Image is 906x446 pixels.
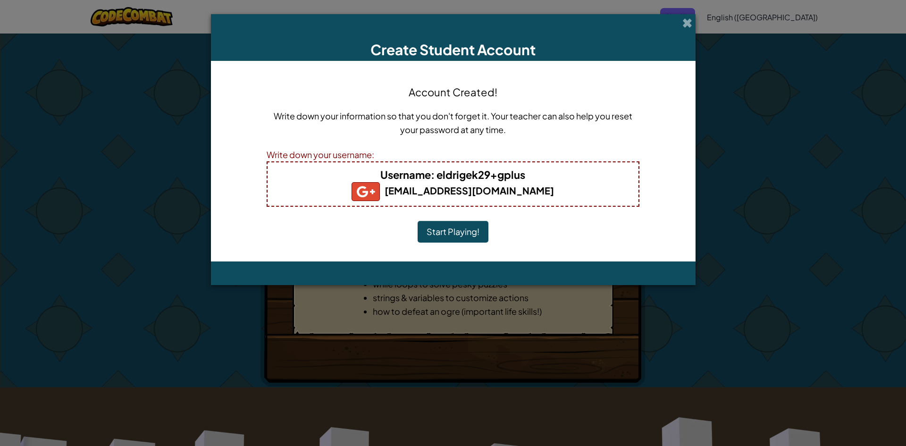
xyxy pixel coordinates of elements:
img: gplus_small.png [352,182,380,201]
span: Username [380,168,431,181]
b: [EMAIL_ADDRESS][DOMAIN_NAME] [352,185,554,196]
p: Write down your information so that you don't forget it. Your teacher can also help you reset you... [267,109,639,136]
div: Write down your username: [267,148,639,161]
b: : eldrigek29+gplus [380,168,525,181]
h4: Account Created! [409,84,497,100]
span: Create Student Account [370,41,536,59]
button: Start Playing! [418,221,488,243]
